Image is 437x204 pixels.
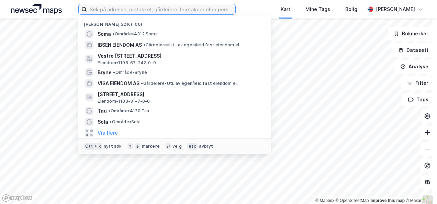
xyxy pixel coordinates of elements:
[141,81,143,86] span: •
[336,198,369,203] a: OpenStreetMap
[305,5,330,13] div: Mine Tags
[98,99,150,104] span: Eiendom • 1103-31-7-0-0
[376,5,415,13] div: [PERSON_NAME]
[345,5,357,13] div: Bolig
[98,118,108,126] span: Sola
[98,41,142,49] span: IBSEN EIENDOM AS
[112,31,157,37] span: Område • 4312 Soma
[187,143,198,150] div: esc
[172,144,182,149] div: velg
[98,90,262,99] span: [STREET_ADDRESS]
[371,198,405,203] a: Improve this map
[98,30,111,38] span: Soma
[113,70,115,75] span: •
[143,42,240,48] span: Gårdeiere • Utl. av egen/leid fast eiendom el.
[403,171,437,204] iframe: Chat Widget
[98,129,118,137] button: Vis flere
[98,107,107,115] span: Tau
[392,43,434,57] button: Datasett
[84,143,102,150] div: Ctrl + k
[141,81,238,86] span: Gårdeiere • Utl. av egen/leid fast eiendom el.
[78,16,271,29] div: [PERSON_NAME] søk (100)
[98,60,156,66] span: Eiendom • 1108-67-242-0-0
[108,108,149,114] span: Område • 4120 Tau
[108,108,110,113] span: •
[199,144,213,149] div: avbryt
[401,76,434,90] button: Filter
[98,79,139,88] span: VISA EIENDOM AS
[2,194,32,202] a: Mapbox homepage
[388,27,434,41] button: Bokmerker
[104,144,122,149] div: nytt søk
[87,4,235,14] input: Søk på adresse, matrikkel, gårdeiere, leietakere eller personer
[98,68,112,77] span: Bryne
[98,52,262,60] span: Vestre [STREET_ADDRESS]
[113,70,147,75] span: Område • Bryne
[281,5,290,13] div: Kart
[110,119,140,125] span: Område • Sola
[402,93,434,106] button: Tags
[403,171,437,204] div: Kontrollprogram for chat
[143,42,145,47] span: •
[11,4,62,14] img: logo.a4113a55bc3d86da70a041830d287a7e.svg
[110,119,112,124] span: •
[315,198,334,203] a: Mapbox
[112,31,114,36] span: •
[142,144,160,149] div: markere
[394,60,434,73] button: Analyse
